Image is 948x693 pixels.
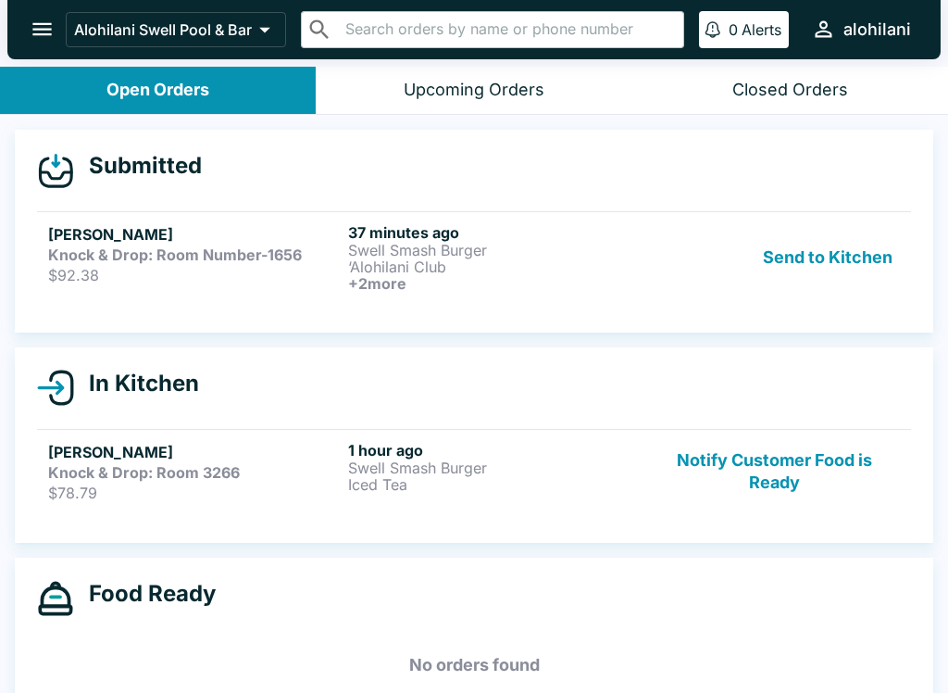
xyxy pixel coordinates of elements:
h6: 37 minutes ago [348,223,641,242]
p: $78.79 [48,484,341,502]
h5: [PERSON_NAME] [48,441,341,463]
p: Alohilani Swell Pool & Bar [74,20,252,39]
input: Search orders by name or phone number [340,17,676,43]
p: Iced Tea [348,476,641,493]
button: Send to Kitchen [755,223,900,292]
div: alohilani [843,19,911,41]
a: [PERSON_NAME]Knock & Drop: Room 3266$78.791 hour agoSwell Smash BurgerIced TeaNotify Customer Foo... [37,429,911,513]
h6: 1 hour ago [348,441,641,460]
p: 0 [729,20,738,39]
h5: [PERSON_NAME] [48,223,341,246]
div: Upcoming Orders [404,80,544,101]
p: ‘Alohilani Club [348,258,641,275]
button: alohilani [804,9,918,49]
h4: Food Ready [74,580,216,608]
h4: Submitted [74,152,202,180]
p: $92.38 [48,266,341,284]
div: Open Orders [106,80,209,101]
p: Alerts [742,20,781,39]
h6: + 2 more [348,275,641,292]
p: Swell Smash Burger [348,242,641,258]
div: Closed Orders [732,80,848,101]
strong: Knock & Drop: Room Number-1656 [48,246,302,264]
button: open drawer [19,6,66,53]
button: Alohilani Swell Pool & Bar [66,12,286,47]
button: Notify Customer Food is Ready [649,441,900,502]
strong: Knock & Drop: Room 3266 [48,463,240,482]
a: [PERSON_NAME]Knock & Drop: Room Number-1656$92.3837 minutes agoSwell Smash Burger‘Alohilani Club+... [37,211,911,303]
h4: In Kitchen [74,370,199,397]
p: Swell Smash Burger [348,460,641,476]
